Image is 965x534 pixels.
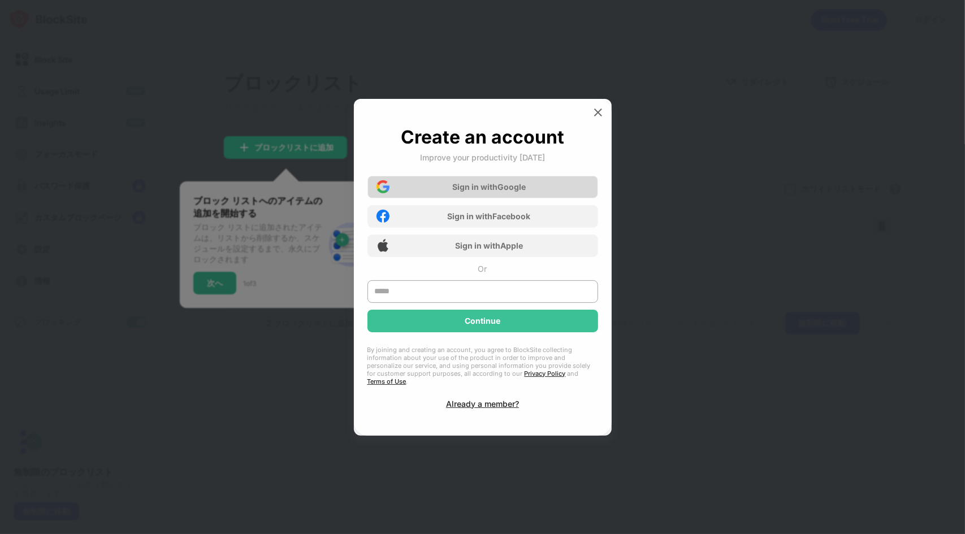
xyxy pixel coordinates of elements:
[455,241,523,250] div: Sign in with Apple
[401,126,564,148] div: Create an account
[420,153,545,162] div: Improve your productivity [DATE]
[465,316,500,325] div: Continue
[525,370,566,377] a: Privacy Policy
[478,264,487,273] div: Or
[377,180,390,193] img: google-icon.png
[377,239,390,252] img: apple-icon.png
[377,210,390,223] img: facebook-icon.png
[367,377,406,385] a: Terms of Use
[452,182,526,192] div: Sign in with Google
[367,346,598,385] div: By joining and creating an account, you agree to BlockSite collecting information about your use ...
[446,399,519,409] div: Already a member?
[448,211,531,221] div: Sign in with Facebook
